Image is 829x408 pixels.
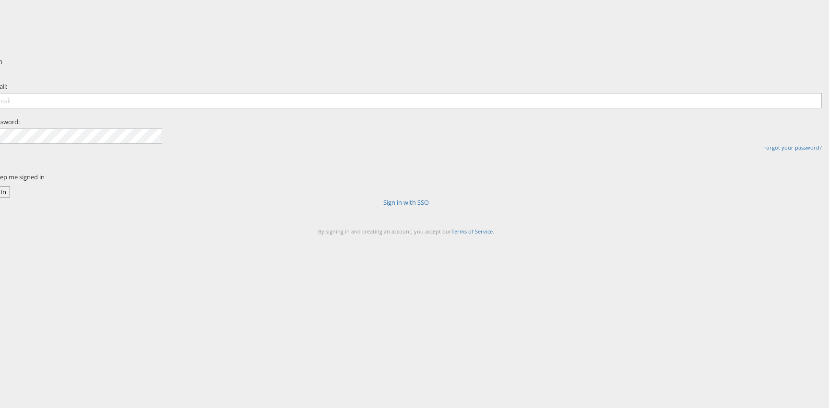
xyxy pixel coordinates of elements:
[451,228,493,235] a: Terms of Service
[763,144,822,151] a: Forgot your password?
[383,198,429,207] a: Sign in with SSO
